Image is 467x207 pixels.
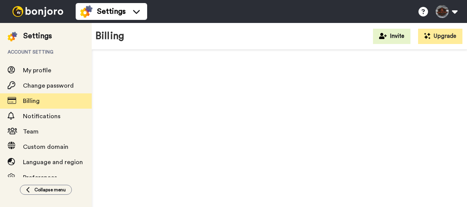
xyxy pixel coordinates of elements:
[23,98,40,104] span: Billing
[20,185,72,195] button: Collapse menu
[23,113,60,119] span: Notifications
[23,31,52,41] div: Settings
[23,129,39,135] span: Team
[23,159,83,165] span: Language and region
[23,144,68,150] span: Custom domain
[23,67,51,73] span: My profile
[80,5,92,18] img: settings-colored.svg
[418,29,462,44] button: Upgrade
[8,32,17,41] img: settings-colored.svg
[373,29,410,44] button: Invite
[9,6,66,17] img: bj-logo-header-white.svg
[34,187,66,193] span: Collapse menu
[23,174,57,181] span: Preferences
[97,6,126,17] span: Settings
[23,83,74,89] span: Change password
[96,31,124,42] h1: Billing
